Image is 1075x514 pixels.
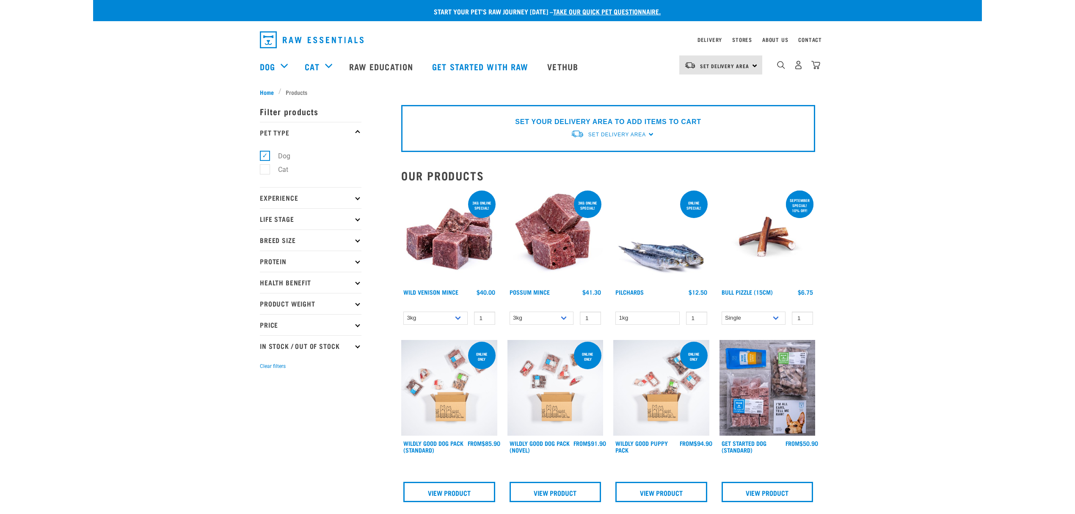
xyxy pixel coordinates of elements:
a: Contact [798,38,822,41]
a: Wildly Good Puppy Pack [615,442,668,451]
img: Raw Essentials Logo [260,31,364,48]
span: FROM [680,442,694,445]
div: $94.90 [680,440,712,447]
div: $41.30 [582,289,601,296]
span: Set Delivery Area [700,64,749,67]
p: Filter products [260,101,361,122]
p: Health Benefit [260,272,361,293]
img: Dog Novel 0 2sec [507,340,604,436]
img: van-moving.png [684,61,696,69]
img: 1102 Possum Mince 01 [507,189,604,285]
div: 3kg online special! [468,196,496,214]
a: Wildly Good Dog Pack (Standard) [403,442,463,451]
a: Dog [260,60,275,73]
a: Delivery [697,38,722,41]
a: About Us [762,38,788,41]
a: Vethub [539,50,589,83]
div: $91.90 [573,440,606,447]
a: View Product [722,482,813,502]
img: home-icon-1@2x.png [777,61,785,69]
div: ONLINE SPECIAL! [680,196,708,214]
p: Protein [260,251,361,272]
a: Bull Pizzle (15cm) [722,290,773,293]
h2: Our Products [401,169,815,182]
a: Pilchards [615,290,644,293]
div: Online Only [680,348,708,365]
img: Bull Pizzle [719,189,816,285]
div: 3kg online special! [574,196,601,214]
nav: dropdown navigation [253,28,822,52]
a: Get Started Dog (Standard) [722,442,766,451]
span: Set Delivery Area [588,132,646,138]
img: van-moving.png [571,130,584,138]
a: View Product [510,482,601,502]
div: Online Only [468,348,496,365]
a: Get started with Raw [424,50,539,83]
span: FROM [468,442,482,445]
button: Clear filters [260,362,286,370]
div: $12.50 [689,289,707,296]
a: Wild Venison Mince [403,290,458,293]
a: take our quick pet questionnaire. [553,9,661,13]
a: View Product [615,482,707,502]
div: $6.75 [798,289,813,296]
p: Pet Type [260,122,361,143]
img: Puppy 0 2sec [613,340,709,436]
p: In Stock / Out Of Stock [260,335,361,356]
p: SET YOUR DELIVERY AREA TO ADD ITEMS TO CART [515,117,701,127]
div: September special! 10% off! [786,194,813,217]
span: FROM [573,442,587,445]
span: Home [260,88,274,97]
div: Online Only [574,348,601,365]
p: Breed Size [260,229,361,251]
div: $50.90 [786,440,818,447]
a: Cat [305,60,319,73]
input: 1 [792,312,813,325]
img: home-icon@2x.png [811,61,820,69]
a: Home [260,88,278,97]
a: Stores [732,38,752,41]
label: Dog [265,151,294,161]
a: View Product [403,482,495,502]
input: 1 [474,312,495,325]
img: Four Whole Pilchards [613,189,709,285]
input: 1 [580,312,601,325]
div: $85.90 [468,440,500,447]
a: Possum Mince [510,290,550,293]
span: FROM [786,442,799,445]
img: NSP Dog Standard Update [719,340,816,436]
nav: dropdown navigation [93,50,982,83]
a: Wildly Good Dog Pack (Novel) [510,442,570,451]
div: $40.00 [477,289,495,296]
img: Dog 0 2sec [401,340,497,436]
img: Pile Of Cubed Wild Venison Mince For Pets [401,189,497,285]
img: user.png [794,61,803,69]
nav: breadcrumbs [260,88,815,97]
a: Raw Education [341,50,424,83]
p: Start your pet’s raw journey [DATE] – [99,6,988,17]
p: Life Stage [260,208,361,229]
p: Product Weight [260,293,361,314]
p: Price [260,314,361,335]
input: 1 [686,312,707,325]
p: Experience [260,187,361,208]
label: Cat [265,164,292,175]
